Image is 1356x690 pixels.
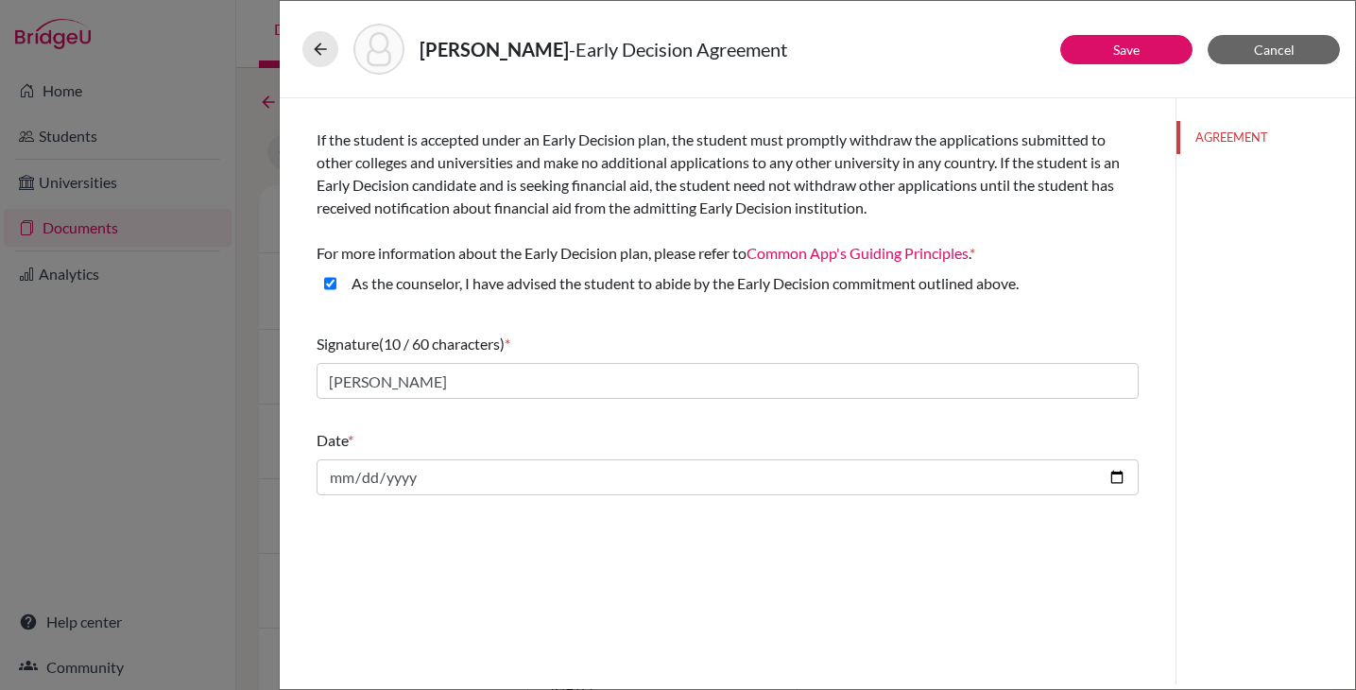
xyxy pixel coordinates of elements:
[747,244,969,262] a: Common App's Guiding Principles
[569,38,787,60] span: - Early Decision Agreement
[317,431,348,449] span: Date
[317,335,379,353] span: Signature
[1176,121,1355,154] button: AGREEMENT
[317,130,1120,262] span: If the student is accepted under an Early Decision plan, the student must promptly withdraw the a...
[352,272,1019,295] label: As the counselor, I have advised the student to abide by the Early Decision commitment outlined a...
[420,38,569,60] strong: [PERSON_NAME]
[379,335,505,353] span: (10 / 60 characters)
